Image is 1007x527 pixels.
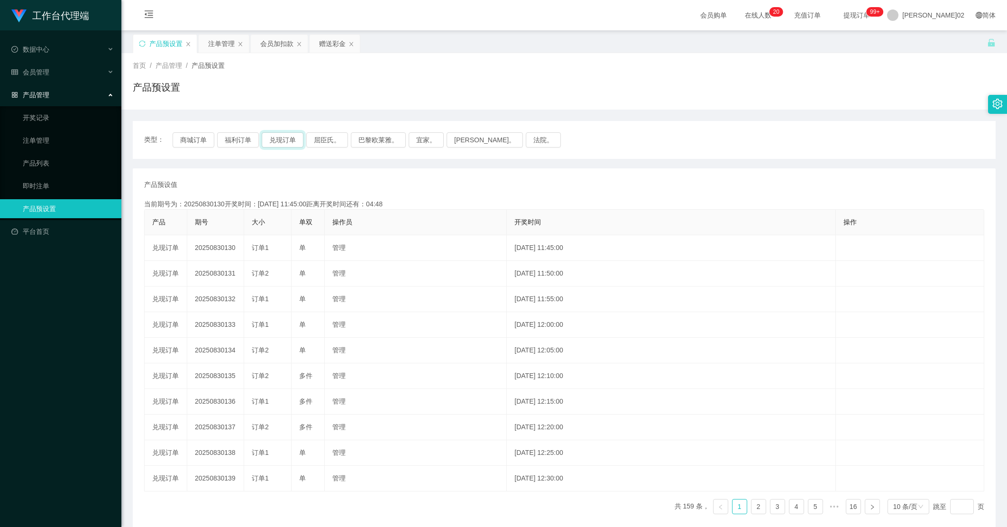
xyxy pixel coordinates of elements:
[992,99,1003,109] i: 图标： 设置
[145,363,187,389] td: 兑现订单
[870,504,875,510] i: 图标： 右
[325,312,507,338] td: 管理
[144,180,177,190] span: 产品预设值
[299,218,312,226] span: 单双
[299,346,306,354] span: 单
[299,449,306,456] span: 单
[507,235,836,261] td: [DATE] 11:45:00
[846,499,861,514] a: 16
[23,199,114,218] a: 产品预设置
[252,218,265,226] span: 大小
[827,499,842,514] span: •••
[145,440,187,466] td: 兑现订单
[11,11,89,19] a: 工作台代理端
[332,218,352,226] span: 操作员
[306,132,348,148] button: 屈臣氏。
[145,261,187,287] td: 兑现订单
[262,132,303,148] button: 兑现订单
[976,12,982,18] i: 图标： global
[192,62,225,69] span: 产品预设置
[789,499,804,514] a: 4
[776,7,779,17] p: 0
[351,132,406,148] button: 巴黎欧莱雅。
[751,499,766,514] li: 2
[187,363,244,389] td: 20250830135
[348,41,354,47] i: 图标： 关闭
[933,499,984,514] div: 跳至 页
[23,176,114,195] a: 即时注单
[770,499,785,514] a: 3
[187,466,244,491] td: 20250830139
[299,398,312,405] span: 多件
[507,466,836,491] td: [DATE] 12:30:00
[751,499,766,514] a: 2
[145,389,187,415] td: 兑现订单
[794,11,821,19] font: 充值订单
[11,222,114,241] a: 图标： 仪表板平台首页
[808,499,823,514] a: 5
[299,321,306,328] span: 单
[827,499,842,514] li: 向后 5 页
[145,235,187,261] td: 兑现订单
[745,11,771,19] font: 在线人数
[145,466,187,491] td: 兑现订单
[789,499,804,514] li: 4
[144,199,984,209] div: 当前期号为：20250830130开奖时间：[DATE] 11:45:00距离开奖时间还有：04:48
[299,372,312,379] span: 多件
[185,41,191,47] i: 图标： 关闭
[187,312,244,338] td: 20250830133
[195,218,208,226] span: 期号
[769,7,783,17] sup: 20
[299,474,306,482] span: 单
[866,7,883,17] sup: 1017
[325,415,507,440] td: 管理
[252,398,269,405] span: 订单1
[732,499,747,514] li: 1
[252,423,269,431] span: 订单2
[144,132,173,148] span: 类型：
[865,499,880,514] li: 下一页
[23,91,49,99] font: 产品管理
[507,363,836,389] td: [DATE] 12:10:00
[23,131,114,150] a: 注单管理
[133,62,146,69] span: 首页
[252,474,269,482] span: 订单1
[260,35,293,53] div: 会员加扣款
[325,235,507,261] td: 管理
[808,499,823,514] li: 5
[187,440,244,466] td: 20250830138
[23,154,114,173] a: 产品列表
[325,389,507,415] td: 管理
[186,62,188,69] span: /
[713,499,728,514] li: 上一页
[675,499,709,514] li: 共 159 条，
[23,46,49,53] font: 数据中心
[299,269,306,277] span: 单
[718,504,723,510] i: 图标：左
[11,46,18,53] i: 图标： check-circle-o
[325,440,507,466] td: 管理
[152,218,165,226] span: 产品
[507,338,836,363] td: [DATE] 12:05:00
[23,68,49,76] font: 会员管理
[507,415,836,440] td: [DATE] 12:20:00
[252,321,269,328] span: 订单1
[447,132,523,148] button: [PERSON_NAME]。
[770,499,785,514] li: 3
[507,287,836,312] td: [DATE] 11:55:00
[145,415,187,440] td: 兑现订单
[133,0,165,31] i: 图标： menu-fold
[187,389,244,415] td: 20250830136
[150,62,152,69] span: /
[187,287,244,312] td: 20250830132
[32,0,89,31] h1: 工作台代理端
[843,218,857,226] span: 操作
[325,363,507,389] td: 管理
[846,499,861,514] li: 16
[296,41,302,47] i: 图标： 关闭
[187,415,244,440] td: 20250830137
[145,338,187,363] td: 兑现订单
[732,499,747,514] a: 1
[238,41,243,47] i: 图标： 关闭
[217,132,259,148] button: 福利订单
